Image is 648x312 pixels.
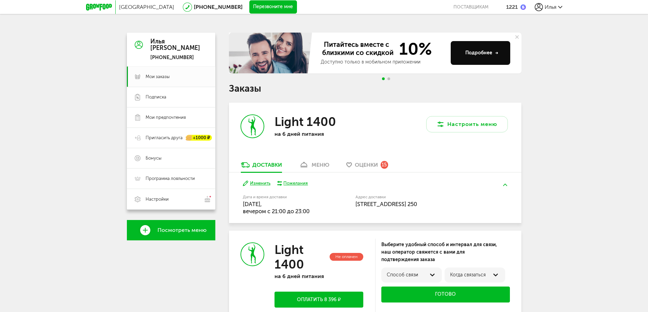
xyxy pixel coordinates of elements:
div: меню [312,162,329,168]
div: Пожелания [283,180,308,186]
span: [STREET_ADDRESS] 250 [355,201,417,207]
label: Адрес доставки [355,195,482,199]
span: Посмотреть меню [157,227,206,233]
div: Доставки [252,162,282,168]
button: Настроить меню [426,116,508,132]
a: Подписка [127,87,215,107]
button: Пожелания [277,180,308,186]
a: Пригласить друга +1000 ₽ [127,128,215,148]
div: 15 [381,161,388,168]
h3: Light 1400 [275,114,336,129]
a: Оценки 15 [343,161,392,172]
h3: Light 1400 [275,242,328,272]
a: Бонусы [127,148,215,168]
a: Доставки [237,161,285,172]
label: Дата и время доставки [243,195,321,199]
span: Подписка [146,94,166,100]
button: Перезвоните мне [249,0,297,14]
div: Когда связаться [450,272,500,278]
div: Выберите удобный способ и интервал для связи, наш оператор свяжется с вами для подтверждения заказа [381,241,510,263]
div: Доступно только в мобильном приложении [321,59,445,66]
span: Настройки [146,196,169,202]
a: Мои предпочтения [127,107,215,128]
span: Оценки [355,162,378,168]
p: на 6 дней питания [275,273,363,279]
span: Go to slide 2 [387,77,390,80]
div: Илья [PERSON_NAME] [150,38,200,52]
span: [GEOGRAPHIC_DATA] [119,4,174,10]
a: меню [296,161,333,172]
span: [DATE], вечером c 21:00 до 23:00 [243,201,310,215]
button: Готово [381,287,510,302]
span: Мои заказы [146,74,170,80]
span: Питайтесь вместе с близкими со скидкой [321,40,395,57]
div: Способ связи [387,272,436,278]
div: Не оплачен [330,253,363,261]
div: 1221 [506,4,518,10]
a: [PHONE_NUMBER] [194,4,243,10]
a: Посмотреть меню [127,220,215,240]
div: Подробнее [465,50,498,56]
a: Настройки [127,189,215,209]
span: Пригласить друга [146,135,183,141]
a: Мои заказы [127,67,215,87]
span: Программа лояльности [146,176,195,182]
span: 10% [395,40,432,57]
span: Go to slide 1 [382,77,385,80]
img: arrow-up-green.5eb5f82.svg [503,184,507,186]
h1: Заказы [229,84,521,93]
a: Программа лояльности [127,168,215,189]
img: family-banner.579af9d.jpg [229,33,314,73]
button: Изменить [243,180,270,187]
button: Подробнее [451,41,510,65]
span: Бонусы [146,155,162,161]
span: Илья [545,4,556,10]
p: на 6 дней питания [275,131,363,137]
div: +1000 ₽ [186,135,212,141]
img: bonus_b.cdccf46.png [520,4,526,10]
span: Мои предпочтения [146,114,186,121]
button: Оплатить 8 396 ₽ [275,292,363,308]
div: [PHONE_NUMBER] [150,55,200,61]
